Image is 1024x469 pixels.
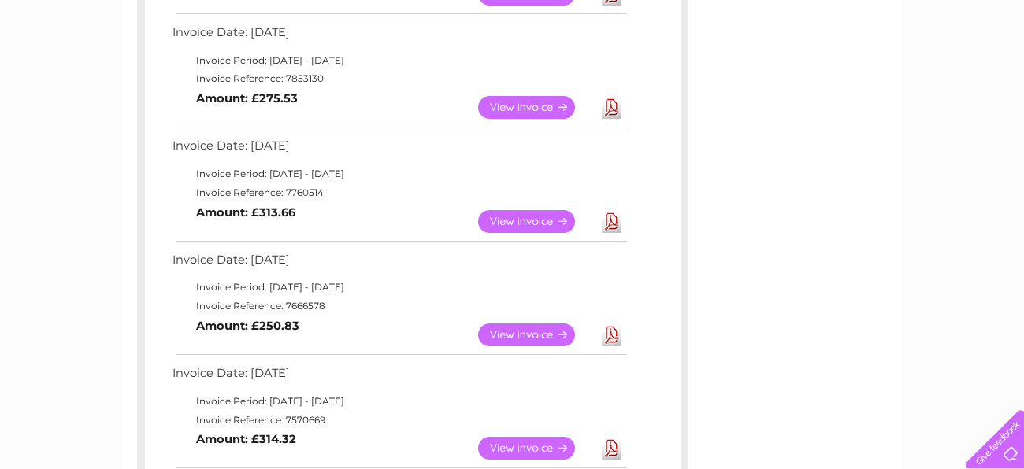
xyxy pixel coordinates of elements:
td: Invoice Reference: 7853130 [169,69,629,88]
a: Water [747,67,777,79]
td: Invoice Date: [DATE] [169,22,629,51]
td: Invoice Date: [DATE] [169,363,629,392]
td: Invoice Period: [DATE] - [DATE] [169,164,629,183]
a: Download [602,437,621,460]
a: View [478,323,594,346]
td: Invoice Reference: 7570669 [169,411,629,430]
td: Invoice Period: [DATE] - [DATE] [169,278,629,297]
img: logo.png [36,41,117,89]
a: Telecoms [830,67,877,79]
td: Invoice Period: [DATE] - [DATE] [169,51,629,70]
b: Amount: £275.53 [196,91,298,105]
td: Invoice Period: [DATE] - [DATE] [169,392,629,411]
a: View [478,96,594,119]
a: Download [602,323,621,346]
a: Energy [786,67,821,79]
a: 0333 014 3131 [727,8,836,28]
b: Amount: £250.83 [196,319,299,333]
td: Invoice Reference: 7760514 [169,183,629,202]
td: Invoice Date: [DATE] [169,249,629,279]
div: Clear Business is a trading name of Verastar Limited (registered in [GEOGRAPHIC_DATA] No. 3667643... [141,9,885,76]
a: View [478,210,594,233]
td: Invoice Date: [DATE] [169,135,629,164]
a: Download [602,96,621,119]
b: Amount: £313.66 [196,205,295,220]
a: Blog [887,67,910,79]
td: Invoice Reference: 7666578 [169,297,629,316]
a: Contact [919,67,958,79]
a: Log out [973,67,1010,79]
b: Amount: £314.32 [196,432,296,446]
a: Download [602,210,621,233]
a: View [478,437,594,460]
